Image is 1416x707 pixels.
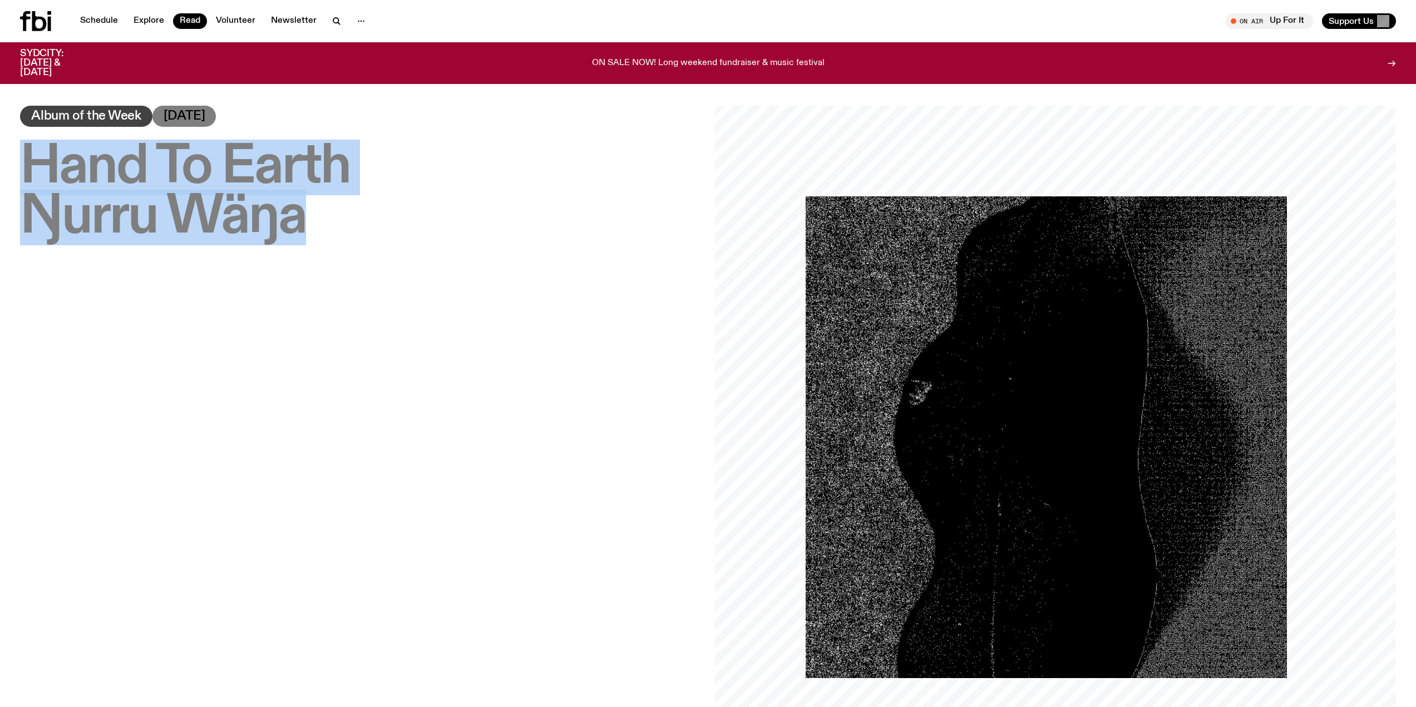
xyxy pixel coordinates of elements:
span: Hand To Earth [20,140,350,195]
span: Support Us [1329,16,1374,26]
img: An textured black shape upon a textured gray background [806,196,1287,678]
a: Read [173,13,207,29]
a: Explore [127,13,171,29]
button: On AirUp For It [1225,13,1313,29]
p: ON SALE NOW! Long weekend fundraiser & music festival [592,58,825,68]
span: [DATE] [164,110,205,122]
span: Album of the Week [31,110,141,122]
a: Volunteer [209,13,262,29]
a: Newsletter [264,13,323,29]
span: Ŋurru Wäŋa [20,190,306,245]
a: Schedule [73,13,125,29]
button: Support Us [1322,13,1396,29]
h3: SYDCITY: [DATE] & [DATE] [20,49,91,77]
